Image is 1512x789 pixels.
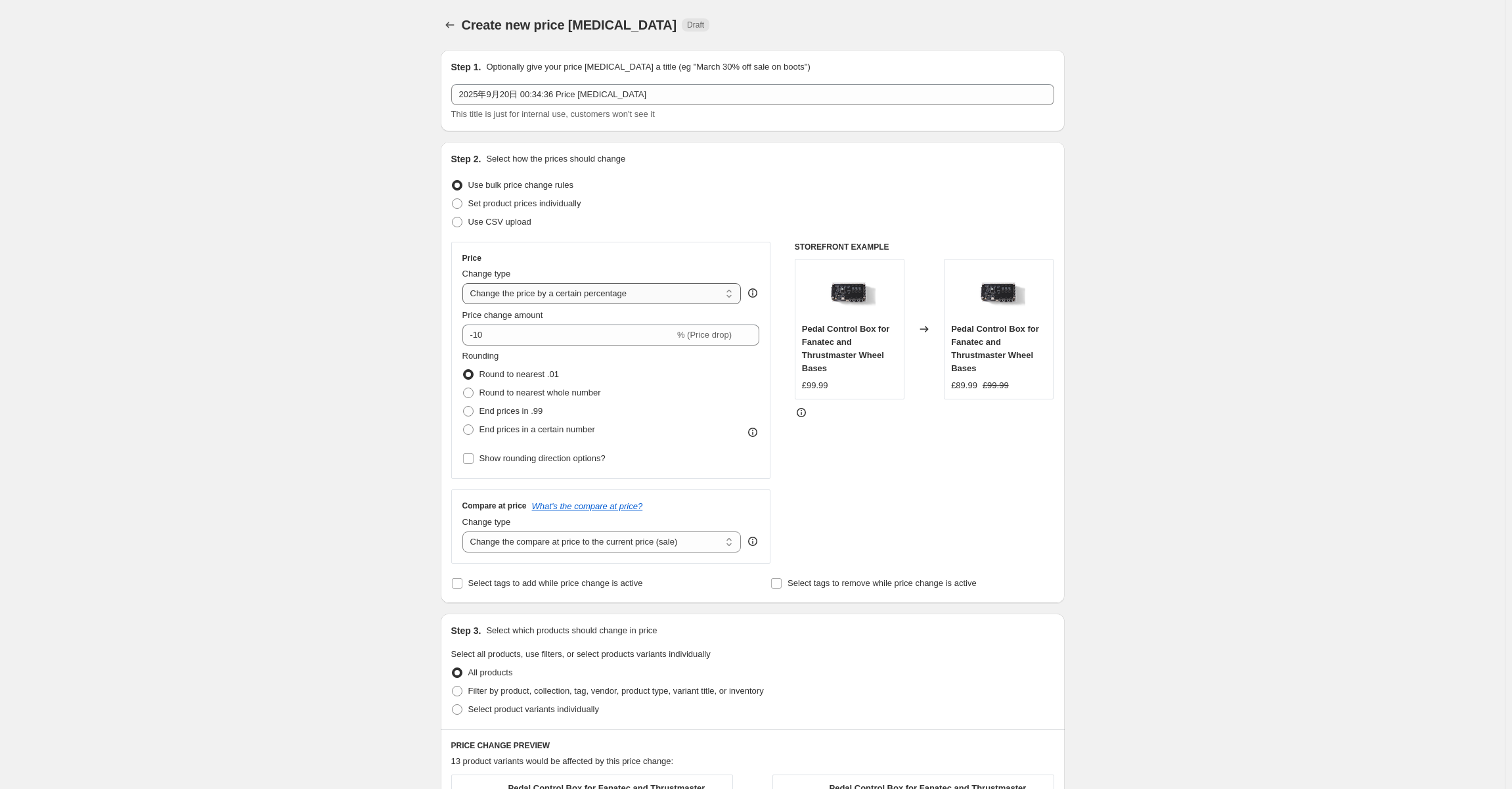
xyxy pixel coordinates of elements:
[973,266,1025,319] img: pedal_control_box-back_80x.png
[479,453,606,463] span: Show rounding direction options?
[687,20,704,30] span: Draft
[451,109,655,119] span: This title is just for internal use, customers won't see it
[486,624,657,637] p: Select which products should change in price
[951,379,977,392] div: £89.99
[462,269,511,279] span: Change type
[468,667,513,677] span: All products
[462,325,675,346] input: -15
[451,60,481,74] h2: Step 1.
[451,756,674,766] span: 13 product variants would be affected by this price change:
[468,217,531,227] span: Use CSV upload
[451,84,1054,105] input: 30% off holiday sale
[441,16,459,34] button: Price change jobs
[788,578,977,588] span: Select tags to remove while price change is active
[479,369,559,379] span: Round to nearest .01
[462,351,499,361] span: Rounding
[746,535,759,548] div: help
[479,406,543,416] span: End prices in .99
[486,152,625,166] p: Select how the prices should change
[532,501,643,511] button: What's the compare at price?
[479,388,601,397] span: Round to nearest whole number
[451,624,481,637] h2: Step 3.
[486,60,810,74] p: Optionally give your price [MEDICAL_DATA] a title (eg "March 30% off sale on boots")
[823,266,876,319] img: pedal_control_box-back_80x.png
[479,424,595,434] span: End prices in a certain number
[462,18,677,32] span: Create new price [MEDICAL_DATA]
[462,253,481,263] h3: Price
[451,152,481,166] h2: Step 2.
[451,740,1054,751] h6: PRICE CHANGE PREVIEW
[802,379,828,392] div: £99.99
[677,330,732,340] span: % (Price drop)
[462,501,527,511] h3: Compare at price
[468,198,581,208] span: Set product prices individually
[468,180,573,190] span: Use bulk price change rules
[951,324,1039,373] span: Pedal Control Box for Fanatec and Thrustmaster Wheel Bases
[795,242,1054,252] h6: STOREFRONT EXAMPLE
[462,310,543,320] span: Price change amount
[468,686,764,696] span: Filter by product, collection, tag, vendor, product type, variant title, or inventory
[451,649,711,659] span: Select all products, use filters, or select products variants individually
[802,324,890,373] span: Pedal Control Box for Fanatec and Thrustmaster Wheel Bases
[746,286,759,300] div: help
[468,704,599,714] span: Select product variants individually
[462,517,511,527] span: Change type
[468,578,643,588] span: Select tags to add while price change is active
[983,379,1009,392] strike: £99.99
